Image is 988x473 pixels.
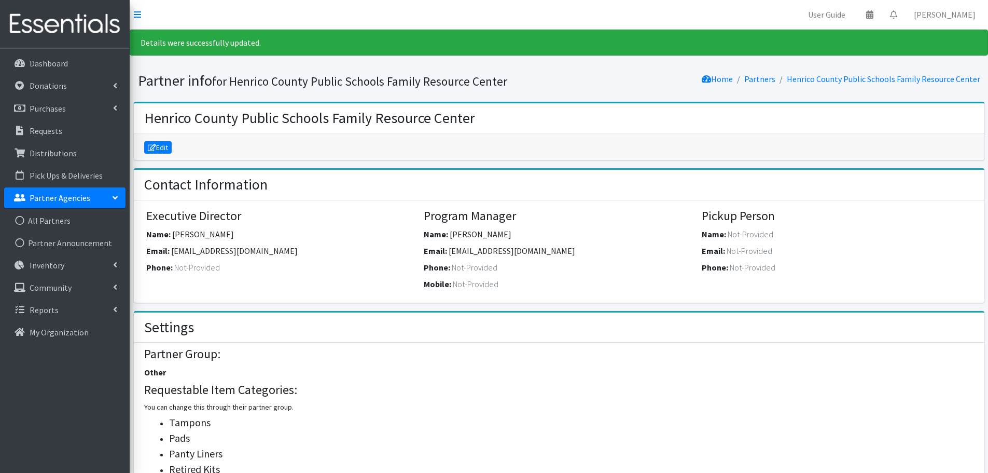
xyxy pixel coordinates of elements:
h4: Partner Group: [144,347,973,362]
label: Mobile: [424,278,451,290]
span: Not-Provided [452,262,497,273]
a: All Partners [4,210,126,231]
a: My Organization [4,322,126,343]
span: Pads [169,431,190,444]
label: Email: [702,245,725,257]
a: Pick Ups & Deliveries [4,165,126,186]
a: Purchases [4,98,126,119]
p: Inventory [30,260,64,271]
span: Not-Provided [728,229,773,239]
span: Not-Provided [453,279,498,289]
a: Distributions [4,143,126,164]
label: Email: [424,245,447,257]
h4: Requestable Item Categories: [144,383,973,398]
p: Community [30,282,72,293]
span: [PERSON_NAME] [450,229,511,239]
span: Panty Liners [169,447,222,460]
h1: Partner info [138,72,555,90]
a: Reports [4,300,126,320]
a: Partner Agencies [4,187,126,208]
a: Partners [744,74,775,84]
a: Community [4,277,126,298]
h2: Settings [144,319,194,336]
a: Dashboard [4,53,126,74]
img: HumanEssentials [4,7,126,42]
a: Donations [4,75,126,96]
span: Not-Provided [730,262,775,273]
span: [EMAIL_ADDRESS][DOMAIN_NAME] [449,246,575,256]
span: [EMAIL_ADDRESS][DOMAIN_NAME] [171,246,298,256]
p: Requests [30,126,62,136]
p: Purchases [30,103,66,114]
label: Name: [424,228,448,240]
a: Partner Announcement [4,233,126,253]
p: Donations [30,80,67,91]
p: Reports [30,305,59,315]
p: Pick Ups & Deliveries [30,170,103,181]
a: Requests [4,120,126,141]
a: Henrico County Public Schools Family Resource Center [787,74,980,84]
h2: Contact Information [144,176,268,194]
label: Other [144,366,166,379]
p: Distributions [30,148,77,158]
div: Details were successfully updated. [130,30,988,56]
a: Edit [144,141,172,154]
a: Home [702,74,733,84]
h4: Pickup Person [702,209,972,224]
span: Tampons [169,416,211,429]
label: Phone: [424,261,450,274]
label: Name: [146,228,171,240]
a: User Guide [800,4,854,25]
h2: Henrico County Public Schools Family Resource Center [144,110,475,127]
a: Inventory [4,255,126,276]
small: for Henrico County Public Schools Family Resource Center [212,74,507,89]
p: You can change this through their partner group. [144,402,973,413]
a: [PERSON_NAME] [906,4,984,25]
label: Name: [702,228,726,240]
label: Phone: [146,261,173,274]
p: Dashboard [30,58,68,69]
label: Email: [146,245,170,257]
span: [PERSON_NAME] [172,229,234,239]
h4: Program Manager [424,209,694,224]
label: Phone: [702,261,728,274]
span: Not-Provided [727,246,772,256]
h4: Executive Director [146,209,416,224]
p: My Organization [30,327,89,337]
p: Partner Agencies [30,193,90,203]
span: Not-Provided [174,262,220,273]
